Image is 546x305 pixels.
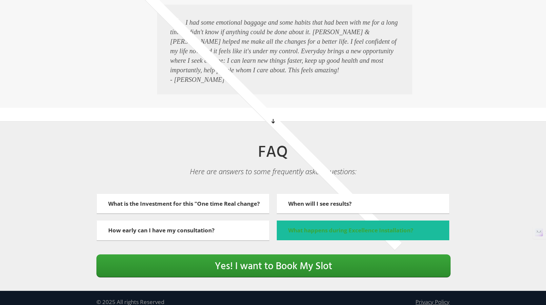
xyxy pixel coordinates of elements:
[258,140,288,165] span: FAQ
[108,226,214,234] span: How early can I have my consultation?
[215,259,332,274] span: Yes! I want to Book My Slot
[96,166,450,177] h6: Here are answers to some frequently asked questions:
[288,200,352,207] span: When will I see results?
[170,19,398,83] span: I had some emotional baggage and some habits that had been with me for a long time. I didn't know...
[288,226,413,234] span: What happens during Excellence Installation?
[108,200,260,207] span: What is the Investment for this "One time Real change?
[96,254,451,277] a: Yes! I want to Book My Slot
